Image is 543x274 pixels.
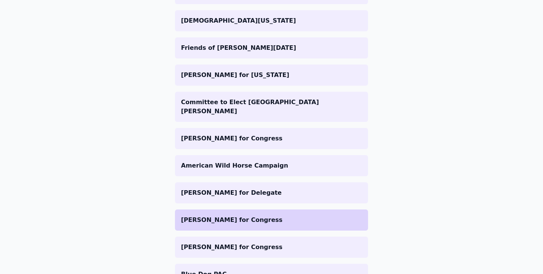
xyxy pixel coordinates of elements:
[181,161,362,170] p: American Wild Horse Campaign
[181,43,362,52] p: Friends of [PERSON_NAME][DATE]
[181,243,362,252] p: [PERSON_NAME] for Congress
[175,209,368,231] a: [PERSON_NAME] for Congress
[181,188,362,197] p: [PERSON_NAME] for Delegate
[181,98,362,116] p: Committee to Elect [GEOGRAPHIC_DATA][PERSON_NAME]
[175,10,368,31] a: [DEMOGRAPHIC_DATA][US_STATE]
[175,37,368,58] a: Friends of [PERSON_NAME][DATE]
[181,134,362,143] p: [PERSON_NAME] for Congress
[181,16,362,25] p: [DEMOGRAPHIC_DATA][US_STATE]
[175,237,368,258] a: [PERSON_NAME] for Congress
[175,128,368,149] a: [PERSON_NAME] for Congress
[181,216,362,225] p: [PERSON_NAME] for Congress
[175,155,368,176] a: American Wild Horse Campaign
[175,92,368,122] a: Committee to Elect [GEOGRAPHIC_DATA][PERSON_NAME]
[175,65,368,86] a: [PERSON_NAME] for [US_STATE]
[175,182,368,203] a: [PERSON_NAME] for Delegate
[181,71,362,80] p: [PERSON_NAME] for [US_STATE]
